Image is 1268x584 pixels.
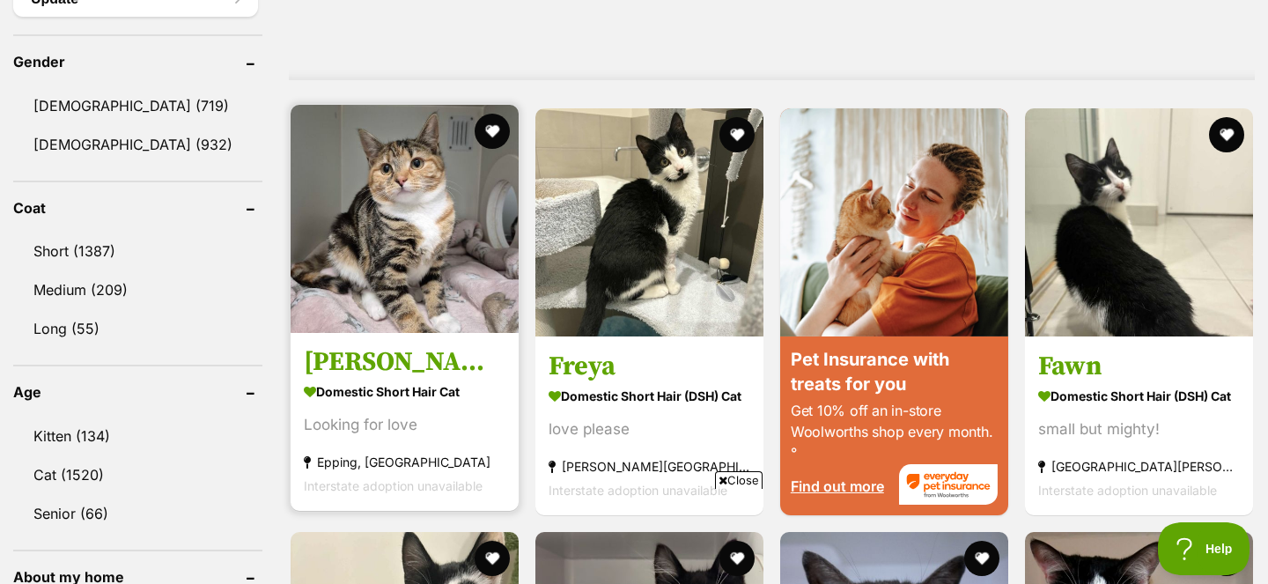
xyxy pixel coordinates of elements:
header: Coat [13,200,262,216]
div: Looking for love [304,414,505,438]
img: Freya - Domestic Short Hair (DSH) Cat [535,108,763,336]
strong: Domestic Short Hair (DSH) Cat [1038,383,1240,409]
button: favourite [1209,541,1244,576]
strong: [PERSON_NAME][GEOGRAPHIC_DATA] [549,455,750,478]
a: Kitten (134) [13,418,262,455]
h3: Fawn [1038,350,1240,383]
a: Short (1387) [13,233,262,270]
a: Long (55) [13,310,262,347]
strong: Epping, [GEOGRAPHIC_DATA] [304,451,505,475]
img: Fawn - Domestic Short Hair (DSH) Cat [1025,108,1253,336]
span: Close [715,471,763,489]
a: [DEMOGRAPHIC_DATA] (719) [13,87,262,124]
button: favourite [475,114,510,149]
button: favourite [719,117,755,152]
span: Interstate adoption unavailable [304,479,483,494]
strong: Domestic Short Hair Cat [304,380,505,405]
a: Cat (1520) [13,456,262,493]
a: Medium (209) [13,271,262,308]
a: [DEMOGRAPHIC_DATA] (932) [13,126,262,163]
button: favourite [964,541,999,576]
div: love please [549,418,750,441]
span: Interstate adoption unavailable [549,483,727,498]
a: Freya Domestic Short Hair (DSH) Cat love please [PERSON_NAME][GEOGRAPHIC_DATA] Interstate adoptio... [535,336,763,515]
header: Age [13,384,262,400]
span: Interstate adoption unavailable [1038,483,1217,498]
div: small but mighty! [1038,418,1240,441]
header: Gender [13,54,262,70]
a: Senior (66) [13,495,262,532]
img: Kelly - Domestic Short Hair Cat [291,105,519,333]
a: [PERSON_NAME] Domestic Short Hair Cat Looking for love Epping, [GEOGRAPHIC_DATA] Interstate adopt... [291,333,519,512]
iframe: Advertisement [313,496,955,575]
strong: [GEOGRAPHIC_DATA][PERSON_NAME][GEOGRAPHIC_DATA] [1038,455,1240,478]
iframe: Help Scout Beacon - Open [1158,522,1250,575]
button: favourite [1209,117,1244,152]
h3: [PERSON_NAME] [304,346,505,380]
a: Fawn Domestic Short Hair (DSH) Cat small but mighty! [GEOGRAPHIC_DATA][PERSON_NAME][GEOGRAPHIC_DA... [1025,336,1253,515]
strong: Domestic Short Hair (DSH) Cat [549,383,750,409]
iframe: Advertisement [771,62,772,63]
h3: Freya [549,350,750,383]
